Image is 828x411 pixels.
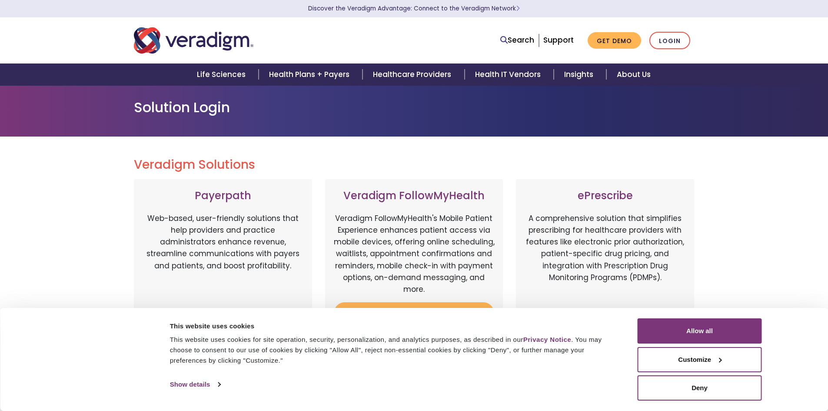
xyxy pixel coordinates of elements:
span: Learn More [516,4,520,13]
p: Veradigm FollowMyHealth's Mobile Patient Experience enhances patient access via mobile devices, o... [334,213,495,295]
a: Health Plans + Payers [259,63,362,86]
a: Insights [554,63,606,86]
a: Life Sciences [186,63,259,86]
button: Allow all [638,318,762,344]
a: Support [543,35,574,45]
h3: ePrescribe [525,190,685,202]
div: This website uses cookies [170,321,618,331]
h3: Payerpath [143,190,303,202]
img: Veradigm logo [134,26,253,55]
h3: Veradigm FollowMyHealth [334,190,495,202]
button: Deny [638,375,762,401]
a: About Us [606,63,661,86]
a: Login to Veradigm FollowMyHealth [334,302,495,331]
p: Web-based, user-friendly solutions that help providers and practice administrators enhance revenu... [143,213,303,304]
p: A comprehensive solution that simplifies prescribing for healthcare providers with features like ... [525,213,685,304]
a: Privacy Notice [523,336,571,343]
div: This website uses cookies for site operation, security, personalization, and analytics purposes, ... [170,334,618,366]
a: Get Demo [588,32,641,49]
h1: Solution Login [134,99,695,116]
a: Login [649,32,690,50]
a: Healthcare Providers [362,63,464,86]
a: Search [500,34,534,46]
a: Health IT Vendors [465,63,554,86]
a: Discover the Veradigm Advantage: Connect to the Veradigm NetworkLearn More [308,4,520,13]
h2: Veradigm Solutions [134,157,695,172]
a: Show details [170,378,220,391]
button: Customize [638,347,762,372]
